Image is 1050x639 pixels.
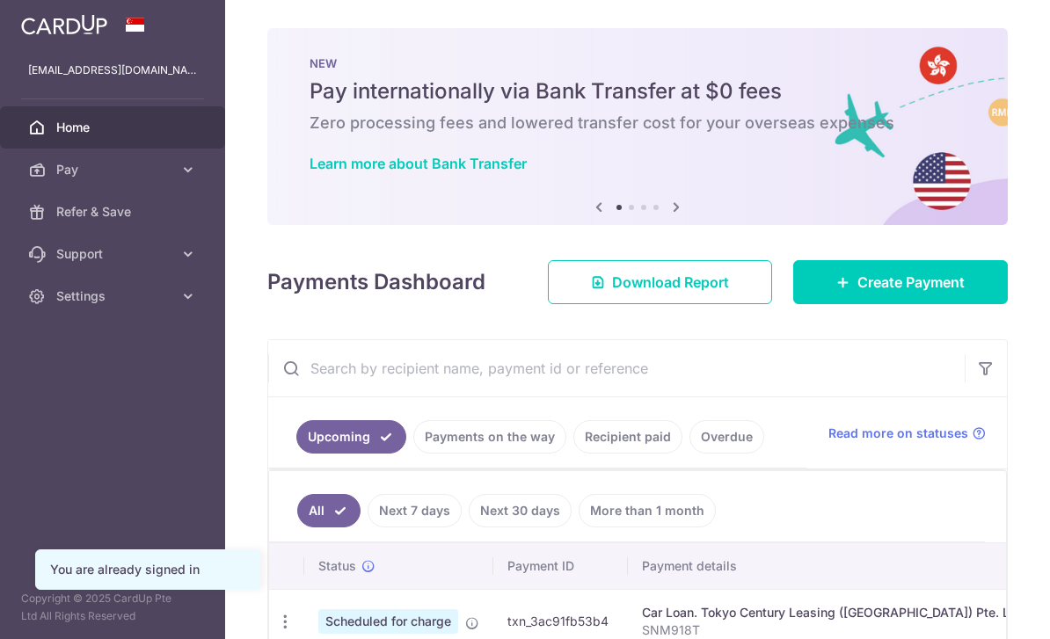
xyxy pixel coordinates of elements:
a: All [297,494,361,527]
span: Create Payment [857,272,965,293]
a: Next 30 days [469,494,572,527]
p: [EMAIL_ADDRESS][DOMAIN_NAME] [28,62,197,79]
span: Support [56,245,172,263]
span: Home [56,119,172,136]
span: Pay [56,161,172,178]
h5: Pay internationally via Bank Transfer at $0 fees [310,77,966,105]
img: CardUp [21,14,107,35]
th: Payment details [628,543,1039,589]
p: NEW [310,56,966,70]
span: Scheduled for charge [318,609,458,634]
span: Read more on statuses [828,425,968,442]
a: Learn more about Bank Transfer [310,155,527,172]
a: Recipient paid [573,420,682,454]
span: Download Report [612,272,729,293]
th: Payment ID [493,543,628,589]
a: Upcoming [296,420,406,454]
h4: Payments Dashboard [267,266,485,298]
a: Read more on statuses [828,425,986,442]
span: Refer & Save [56,203,172,221]
p: SNM918T [642,621,1025,639]
h6: Zero processing fees and lowered transfer cost for your overseas expenses [310,113,966,134]
input: Search by recipient name, payment id or reference [268,340,965,396]
span: Settings [56,287,172,305]
div: Car Loan. Tokyo Century Leasing ([GEOGRAPHIC_DATA]) Pte. Ltd. [642,604,1025,621]
a: Next 7 days [368,494,462,527]
a: Payments on the way [413,420,566,454]
div: You are already signed in [50,561,245,578]
img: Bank transfer banner [267,28,1008,225]
span: Status [318,557,356,575]
a: Overdue [689,420,764,454]
a: Create Payment [793,260,1008,304]
a: More than 1 month [579,494,716,527]
a: Download Report [548,260,772,304]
